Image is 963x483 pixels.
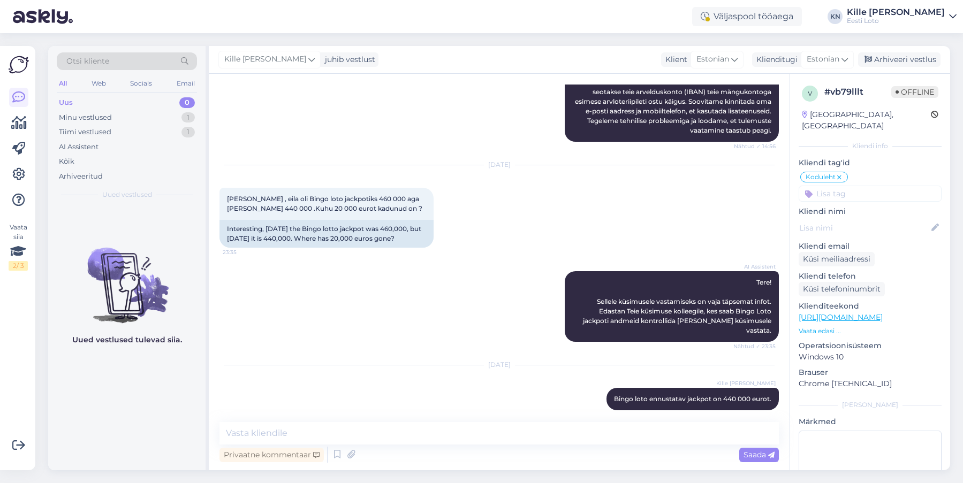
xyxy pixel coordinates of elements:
div: AI Assistent [59,142,98,152]
div: 0 [179,97,195,108]
span: Saada [744,450,775,459]
div: Socials [128,76,154,90]
div: Väljaspool tööaega [692,7,802,26]
div: Klient [661,54,687,65]
div: 1 [181,127,195,137]
p: Brauser [799,367,942,378]
div: Eesti Loto [847,17,945,25]
span: AI Assistent [735,263,776,271]
div: Uus [59,97,73,108]
span: Estonian [696,53,729,65]
p: Uued vestlused tulevad siia. [72,334,182,346]
p: Vaata edasi ... [799,326,942,336]
p: Windows 10 [799,351,942,363]
div: Arhiveeri vestlus [858,52,941,67]
span: Nähtud ✓ 14:56 [734,142,776,150]
p: Kliendi tag'id [799,157,942,168]
span: v [808,89,812,97]
div: Klienditugi [752,54,798,65]
p: Kliendi telefon [799,271,942,282]
p: Operatsioonisüsteem [799,340,942,351]
span: Koduleht [806,174,836,180]
p: Kliendi email [799,241,942,252]
div: Kõik [59,156,74,167]
div: Küsi meiliaadressi [799,252,875,266]
div: Interesting, [DATE] the Bingo lotto jackpot was 460,000, but [DATE] it is 440,000. Where has 20,0... [219,220,434,248]
span: Offline [891,86,938,98]
div: Web [89,76,108,90]
p: Märkmed [799,416,942,427]
div: [DATE] [219,160,779,170]
div: KN [828,9,843,24]
span: 14:06 [735,411,776,419]
div: [PERSON_NAME] [799,400,942,410]
div: All [57,76,69,90]
img: Askly Logo [9,55,29,75]
div: Email [175,76,197,90]
div: 1 [181,112,195,123]
span: 23:35 [223,248,263,256]
span: Kille [PERSON_NAME] [224,53,306,65]
span: Otsi kliente [66,56,109,67]
span: Nähtud ✓ 23:35 [733,342,776,350]
span: Bingo loto ennustatav jackpot on 440 000 eurot. [614,395,771,403]
div: juhib vestlust [321,54,375,65]
span: [PERSON_NAME] , eila oli Bingo loto jackpotiks 460 000 aga [PERSON_NAME] 440 000 .Kuhu 20 000 eur... [227,195,422,212]
div: Privaatne kommentaar [219,448,324,462]
div: [GEOGRAPHIC_DATA], [GEOGRAPHIC_DATA] [802,109,931,132]
span: Kille [PERSON_NAME] [716,379,776,387]
div: 2 / 3 [9,261,28,271]
div: Arhiveeritud [59,171,103,182]
p: Klienditeekond [799,301,942,312]
div: Vaata siia [9,223,28,271]
p: Chrome [TECHNICAL_ID] [799,378,942,389]
img: No chats [48,228,206,325]
span: Estonian [807,53,839,65]
span: Uued vestlused [102,190,152,200]
div: Küsi telefoninumbrit [799,282,885,296]
a: Kille [PERSON_NAME]Eesti Loto [847,8,957,25]
input: Lisa tag [799,186,942,202]
div: # vb79lllt [824,86,891,98]
p: Kliendi nimi [799,206,942,217]
div: Tiimi vestlused [59,127,111,137]
div: Kille [PERSON_NAME] [847,8,945,17]
div: [DATE] [219,360,779,370]
input: Lisa nimi [799,222,929,234]
a: [URL][DOMAIN_NAME] [799,312,883,322]
div: Kliendi info [799,141,942,151]
div: Minu vestlused [59,112,112,123]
